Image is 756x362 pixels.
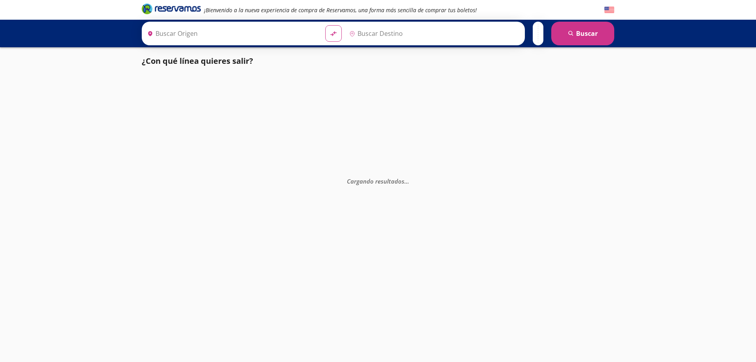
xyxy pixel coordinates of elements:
[144,24,319,43] input: Buscar Origen
[551,22,614,45] button: Buscar
[408,177,409,185] span: .
[406,177,408,185] span: .
[142,55,253,67] p: ¿Con qué línea quieres salir?
[346,24,521,43] input: Buscar Destino
[204,6,477,14] em: ¡Bienvenido a la nueva experiencia de compra de Reservamos, una forma más sencilla de comprar tus...
[142,3,201,17] a: Brand Logo
[604,5,614,15] button: English
[347,177,409,185] em: Cargando resultados
[142,3,201,15] i: Brand Logo
[404,177,406,185] span: .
